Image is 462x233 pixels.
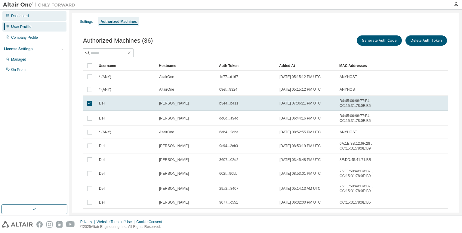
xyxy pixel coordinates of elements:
span: [DATE] 05:15:12 PM UTC [279,87,321,92]
div: Managed [11,57,26,62]
span: 602f...905b [219,171,237,176]
span: Dell [99,157,105,162]
span: * (ANY) [99,130,111,135]
span: 76:F1:59:4A:CA:B7 , CC:15:31:78:0E:B9 [340,184,382,193]
button: Generate Auth Code [357,35,402,46]
img: linkedin.svg [56,221,63,228]
img: Altair One [3,2,78,8]
div: User Profile [11,24,31,29]
span: Dell [99,171,105,176]
span: [DATE] 03:45:48 PM UTC [279,157,321,162]
span: [DATE] 06:44:16 PM UTC [279,116,321,121]
p: © 2025 Altair Engineering, Inc. All Rights Reserved. [80,224,166,229]
span: * (ANY) [99,87,111,92]
img: facebook.svg [36,221,43,228]
div: License Settings [4,47,32,51]
span: [DATE] 05:14:13 AM UTC [279,186,321,191]
span: 9c94...2cb3 [219,144,238,148]
span: Dell [99,186,105,191]
div: Added At [279,61,334,71]
div: Username [99,61,154,71]
span: 09ef...9324 [219,87,237,92]
div: On Prem [11,67,26,72]
span: [DATE] 06:32:00 PM UTC [279,200,321,205]
span: b3e4...b411 [219,101,238,106]
div: Company Profile [11,35,38,40]
span: AltairOne [159,74,174,79]
span: ANYHOST [340,87,357,92]
div: Hostname [159,61,214,71]
img: altair_logo.svg [2,221,33,228]
div: Dashboard [11,14,29,18]
span: [DATE] 05:15:12 PM UTC [279,74,321,79]
span: [PERSON_NAME] [159,200,189,205]
span: Dell [99,144,105,148]
div: Auth Token [219,61,274,71]
span: [PERSON_NAME] [159,116,189,121]
span: [PERSON_NAME] [159,101,189,106]
img: instagram.svg [46,221,53,228]
span: [PERSON_NAME] [159,171,189,176]
span: 1c77...d167 [219,74,238,79]
span: CC:15:31:78:0E:B5 [340,200,371,205]
span: [PERSON_NAME] [159,144,189,148]
span: 9077...c551 [219,200,238,205]
span: [DATE] 08:52:55 PM UTC [279,130,321,135]
span: 3607...02d2 [219,157,238,162]
div: Privacy [80,219,97,224]
span: 6A:1E:3B:12:6F:28 , CC:15:31:78:0E:B9 [340,141,382,151]
span: [DATE] 08:53:19 PM UTC [279,144,321,148]
div: Cookie Consent [136,219,165,224]
div: Settings [80,19,93,24]
span: ANYHOST [340,74,357,79]
span: 29a2...8407 [219,186,238,191]
span: B4:45:06:98:77:E4 , CC:15:31:78:0E:B5 [340,98,382,108]
span: 6eb4...2dba [219,130,238,135]
span: ANYHOST [340,130,357,135]
span: 8E:DD:45:41:71:BB [340,157,371,162]
span: [DATE] 08:53:01 PM UTC [279,171,321,176]
span: [DATE] 07:36:21 PM UTC [279,101,321,106]
span: Dell [99,200,105,205]
img: youtube.svg [66,221,75,228]
div: Authorized Machines [100,19,137,24]
span: 76:F1:59:4A:CA:B7 , CC:15:31:78:0E:B9 [340,169,382,178]
span: [PERSON_NAME] [159,157,189,162]
span: AltairOne [159,130,174,135]
span: B4:45:06:98:77:E4 , CC:15:31:78:0E:B5 [340,113,382,123]
div: Website Terms of Use [97,219,136,224]
span: AltairOne [159,87,174,92]
button: Delete Auth Token [405,35,447,46]
div: MAC Addresses [339,61,382,71]
span: Dell [99,101,105,106]
span: Authorized Machines (36) [83,37,153,44]
span: Dell [99,116,105,121]
span: dd6d...a94d [219,116,238,121]
span: * (ANY) [99,74,111,79]
span: [PERSON_NAME] [159,186,189,191]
